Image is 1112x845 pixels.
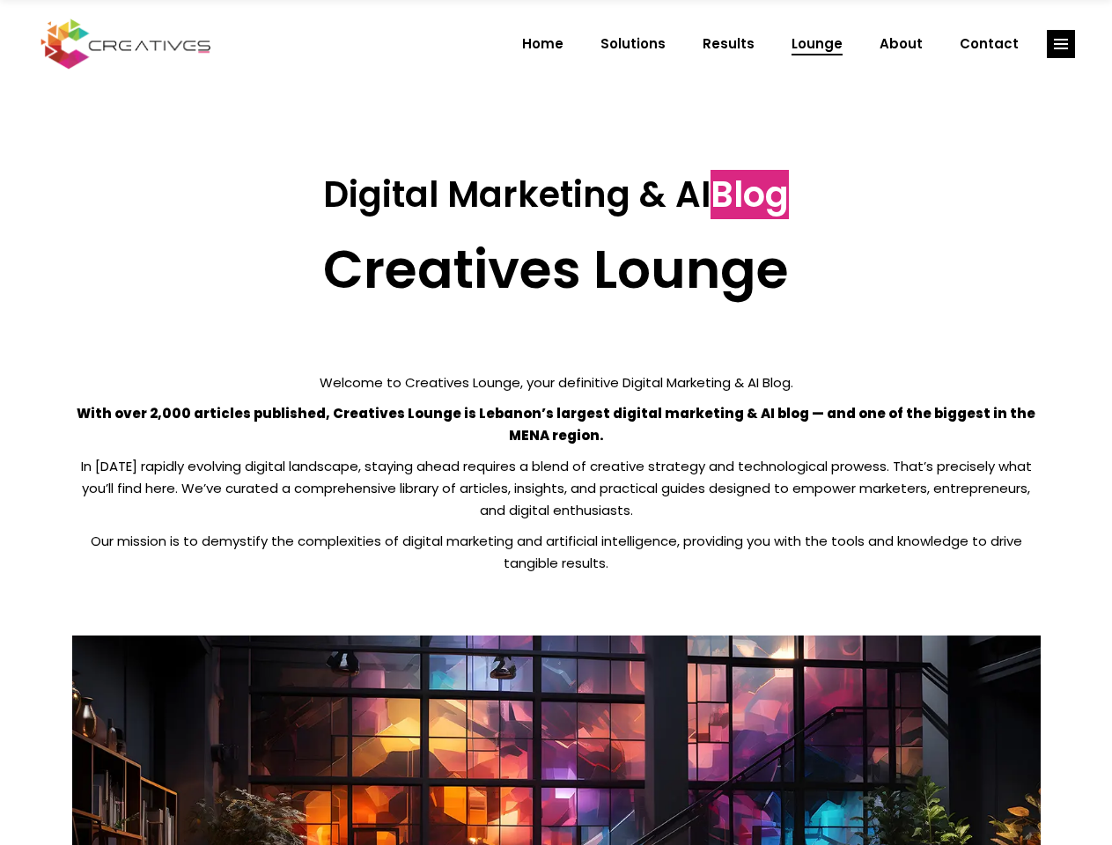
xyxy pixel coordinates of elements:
span: Contact [960,21,1019,67]
img: Creatives [37,17,215,71]
p: Welcome to Creatives Lounge, your definitive Digital Marketing & AI Blog. [72,371,1041,393]
h3: Digital Marketing & AI [72,173,1041,216]
a: Contact [941,21,1037,67]
a: Results [684,21,773,67]
a: Home [504,21,582,67]
a: Solutions [582,21,684,67]
a: link [1047,30,1075,58]
a: About [861,21,941,67]
span: Solutions [600,21,666,67]
span: Lounge [792,21,843,67]
span: About [880,21,923,67]
span: Blog [711,170,789,219]
p: Our mission is to demystify the complexities of digital marketing and artificial intelligence, pr... [72,530,1041,574]
p: In [DATE] rapidly evolving digital landscape, staying ahead requires a blend of creative strategy... [72,455,1041,521]
h2: Creatives Lounge [72,238,1041,301]
span: Home [522,21,563,67]
span: Results [703,21,755,67]
strong: With over 2,000 articles published, Creatives Lounge is Lebanon’s largest digital marketing & AI ... [77,404,1035,445]
a: Lounge [773,21,861,67]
